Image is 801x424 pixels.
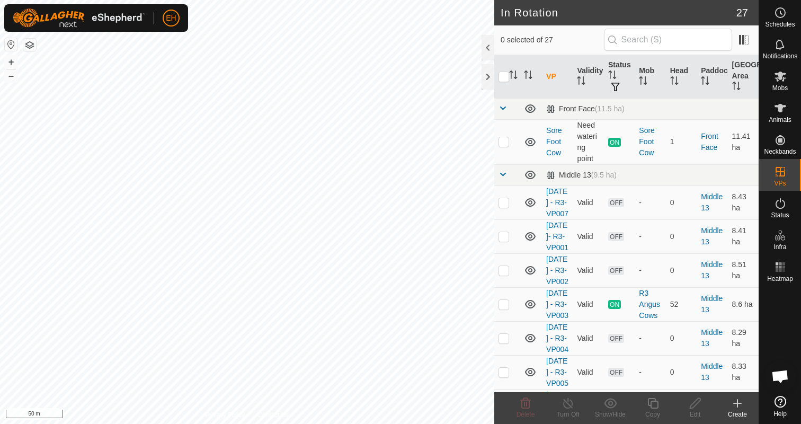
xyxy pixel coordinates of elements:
div: Create [716,410,759,419]
a: Front Face [701,132,718,152]
td: Valid [573,185,603,219]
span: (9.5 ha) [591,171,617,179]
div: Middle 13 [546,171,617,180]
td: 8.29 ha [728,321,759,355]
a: Open chat [764,360,796,392]
button: Map Layers [23,39,36,51]
td: Valid [573,355,603,389]
p-sorticon: Activate to sort [639,78,647,86]
a: [DATE]- R3-VP001 [546,221,568,252]
td: Valid [573,253,603,287]
img: Gallagher Logo [13,8,145,28]
a: Middle 13 [701,328,723,348]
td: 8.38 ha [728,389,759,423]
a: Help [759,392,801,421]
span: EH [166,13,176,24]
span: Neckbands [764,148,796,155]
span: Mobs [772,85,788,91]
td: 8.33 ha [728,355,759,389]
td: 0 [666,219,697,253]
td: 8.6 ha [728,287,759,321]
td: Valid [573,287,603,321]
th: Status [604,55,635,99]
a: Middle 13 [701,362,723,382]
p-sorticon: Activate to sort [670,78,679,86]
a: [DATE] - R3-VP002 [546,255,568,286]
span: Schedules [765,21,795,28]
span: 0 selected of 27 [501,34,604,46]
a: Contact Us [257,410,289,420]
div: Sore Foot Cow [639,125,661,158]
a: Middle 13 [701,294,723,314]
div: - [639,333,661,344]
a: [DATE] - R3-VP005 [546,357,568,387]
a: [DATE] - R3-VP007 [546,187,568,218]
button: + [5,56,17,68]
td: 8.51 ha [728,253,759,287]
td: 0 [666,321,697,355]
span: Delete [517,411,535,418]
td: Valid [573,219,603,253]
p-sorticon: Activate to sort [509,72,518,81]
span: VPs [774,180,786,187]
a: Middle 13 [701,260,723,280]
a: Middle 13 [701,226,723,246]
span: ON [608,138,621,147]
div: - [639,367,661,378]
span: OFF [608,266,624,275]
div: Front Face [546,104,625,113]
button: – [5,69,17,82]
a: [DATE] - R3-VP006 [546,391,568,421]
td: Valid [573,321,603,355]
div: R3 Angus Cows [639,288,661,321]
td: Valid [573,389,603,423]
a: [DATE] - R3-VP003 [546,289,568,320]
td: 52 [666,287,697,321]
a: Sore Foot Cow [546,126,562,157]
span: Infra [773,244,786,250]
span: OFF [608,334,624,343]
td: 0 [666,389,697,423]
td: 1 [666,119,697,164]
span: Animals [769,117,791,123]
div: Edit [674,410,716,419]
td: Need watering point [573,119,603,164]
h2: In Rotation [501,6,736,19]
p-sorticon: Activate to sort [701,78,709,86]
button: Reset Map [5,38,17,51]
td: 8.43 ha [728,185,759,219]
th: VP [542,55,573,99]
span: (11.5 ha) [595,104,625,113]
div: - [639,231,661,242]
th: Paddock [697,55,727,99]
th: Mob [635,55,665,99]
span: OFF [608,368,624,377]
th: Validity [573,55,603,99]
div: Turn Off [547,410,589,419]
th: Head [666,55,697,99]
div: Show/Hide [589,410,631,419]
th: [GEOGRAPHIC_DATA] Area [728,55,759,99]
p-sorticon: Activate to sort [608,72,617,81]
span: OFF [608,198,624,207]
span: Status [771,212,789,218]
div: - [639,197,661,208]
a: [DATE] - R3-VP004 [546,323,568,354]
div: - [639,265,661,276]
div: Copy [631,410,674,419]
p-sorticon: Activate to sort [732,83,741,92]
p-sorticon: Activate to sort [524,72,532,81]
input: Search (S) [604,29,732,51]
td: 0 [666,355,697,389]
span: Heatmap [767,276,793,282]
td: 8.41 ha [728,219,759,253]
a: Privacy Policy [205,410,245,420]
td: 11.41 ha [728,119,759,164]
a: Middle 13 [701,192,723,212]
span: ON [608,300,621,309]
span: Help [773,411,787,417]
td: 0 [666,185,697,219]
span: OFF [608,232,624,241]
td: 0 [666,253,697,287]
span: Notifications [763,53,797,59]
